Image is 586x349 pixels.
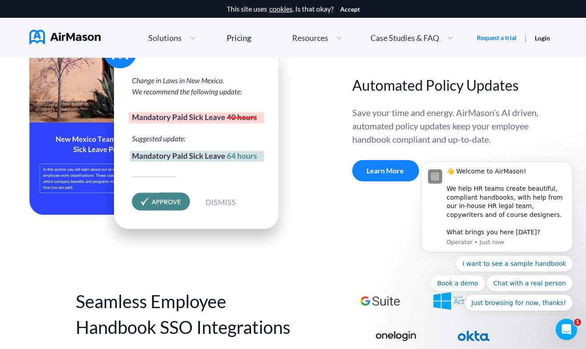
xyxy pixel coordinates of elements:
[408,156,586,316] iframe: Intercom notifications message
[269,5,293,13] a: cookies
[535,34,550,42] a: Login
[453,328,494,345] div: Plug and Play Okta Integration for SSO
[371,328,420,345] div: Plug and Play OneLogin Integration for SSO
[574,319,581,326] span: 1
[292,34,328,42] span: Resources
[477,33,517,42] a: Request a trial
[340,6,360,13] button: Accept cookies
[352,106,544,181] div: Save your time and energy. AirMason’s AI driven, automated policy updates keep your employee hand...
[376,331,416,341] img: oneLogin
[355,293,406,310] div: Plug and Play Google Workspace Integration for SSO
[29,5,293,251] img: automated policy updates
[352,76,544,95] h2: Automated Policy Updates
[29,30,101,44] img: AirMason Logo
[148,34,182,42] span: Solutions
[556,319,577,340] iframe: Intercom live chat
[352,160,419,181] a: Learn More
[359,296,401,306] img: google_workspace
[458,331,489,341] img: okta
[227,30,251,46] a: Pricing
[525,33,527,42] span: |
[370,34,439,42] span: Case Studies & FAQ
[76,289,311,340] div: Seamless Employee Handbook SSO Integrations
[227,34,251,42] div: Pricing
